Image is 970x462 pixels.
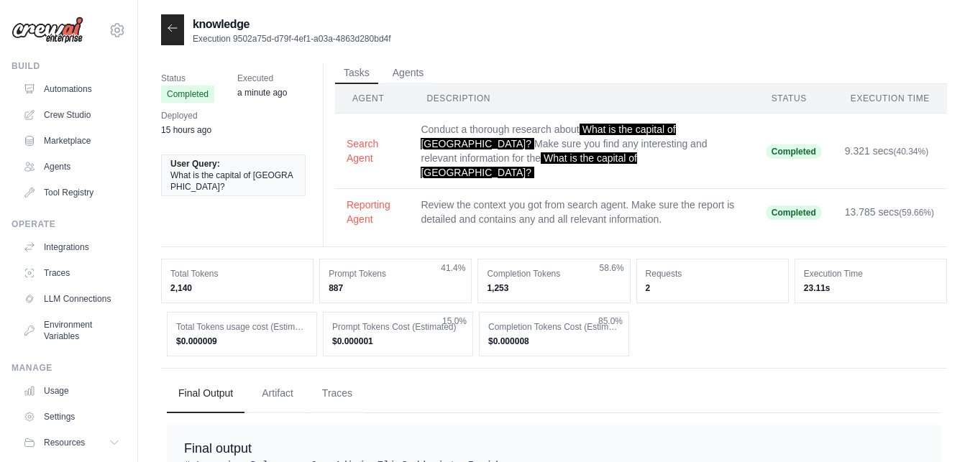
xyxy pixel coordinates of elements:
[754,84,833,114] th: Status
[441,262,465,274] span: 41.4%
[833,114,947,189] td: 9.321 secs
[176,336,308,347] dd: $0.000009
[421,152,636,178] span: What is the capital of [GEOGRAPHIC_DATA]?
[17,405,126,428] a: Settings
[409,189,754,236] td: Review the context you got from search agent. Make sure the report is detailed and contains any a...
[161,86,214,103] span: Completed
[488,336,620,347] dd: $0.000008
[384,63,433,84] button: Agents
[17,379,126,402] a: Usage
[176,321,308,333] dt: Total Tokens usage cost (Estimated)
[17,287,126,310] a: LLM Connections
[17,103,126,126] a: Crew Studio
[646,268,779,279] dt: Requests
[12,218,126,230] div: Operate
[766,144,822,159] span: Completed
[766,205,822,220] span: Completed
[184,441,252,456] span: Final output
[409,114,754,189] td: Conduct a thorough research about Make sure you find any interesting and relevant information for...
[487,282,621,294] dd: 1,253
[170,268,304,279] dt: Total Tokens
[161,125,211,135] time: September 1, 2025 at 19:52 IST
[17,236,126,259] a: Integrations
[17,129,126,152] a: Marketplace
[250,374,305,413] button: Artifact
[332,321,464,333] dt: Prompt Tokens Cost (Estimated)
[804,282,938,294] dd: 23.11s
[347,198,398,226] button: Reporting Agent
[170,158,220,170] span: User Query:
[804,268,938,279] dt: Execution Time
[329,282,462,294] dd: 887
[17,181,126,204] a: Tool Registry
[17,262,126,285] a: Traces
[442,315,467,327] span: 15.0%
[335,84,410,114] th: Agent
[421,124,675,149] span: What is the capital of [GEOGRAPHIC_DATA]?
[161,71,214,86] span: Status
[12,362,126,374] div: Manage
[311,374,364,413] button: Traces
[12,60,126,72] div: Build
[487,268,621,279] dt: Completion Tokens
[17,431,126,454] button: Resources
[409,84,754,114] th: Description
[237,88,287,98] time: September 2, 2025 at 11:19 IST
[329,268,462,279] dt: Prompt Tokens
[12,17,83,44] img: Logo
[170,282,304,294] dd: 2,140
[17,155,126,178] a: Agents
[44,437,85,448] span: Resources
[347,137,398,165] button: Search Agent
[193,33,391,45] p: Execution 9502a75d-d79f-4ef1-a03a-4863d280bd4f
[646,282,779,294] dd: 2
[17,78,126,101] a: Automations
[193,16,391,33] h2: knowledge
[170,170,296,193] span: What is the capital of [GEOGRAPHIC_DATA]?
[833,189,947,236] td: 13.785 secs
[833,84,947,114] th: Execution Time
[598,315,623,327] span: 85.0%
[161,108,211,123] span: Deployed
[167,374,244,413] button: Final Output
[894,147,929,157] span: (40.34%)
[17,313,126,348] a: Environment Variables
[237,71,287,86] span: Executed
[899,208,934,218] span: (59.66%)
[600,262,624,274] span: 58.6%
[488,321,620,333] dt: Completion Tokens Cost (Estimated)
[335,63,378,84] button: Tasks
[332,336,464,347] dd: $0.000001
